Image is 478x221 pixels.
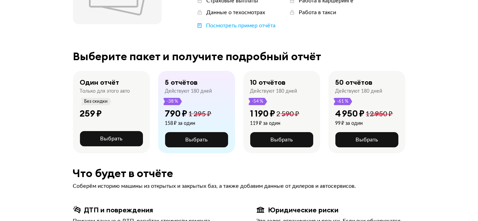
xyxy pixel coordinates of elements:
[366,111,393,118] span: 12 950 ₽
[335,120,393,127] div: 99 ₽ за один
[250,88,297,94] div: Действуют 180 дней
[80,131,143,146] button: Выбрать
[84,98,108,105] span: Без скидки
[250,132,313,147] button: Выбрать
[166,98,179,105] span: -38 %
[165,108,188,119] div: 790 ₽
[100,136,123,141] span: Выбрать
[335,108,365,119] div: 4 950 ₽
[335,132,398,147] button: Выбрать
[73,182,405,190] div: Соберём историю машины из открытых и закрытых баз, а также добавим данные от дилеров и автосервисов.
[250,120,299,127] div: 119 ₽ за один
[207,9,265,16] div: Данные о техосмотрах
[165,88,212,94] div: Действуют 180 дней
[165,78,198,87] div: 5 отчётов
[268,205,339,214] div: Юридические риски
[335,78,373,87] div: 50 отчётов
[252,98,264,105] span: -54 %
[355,137,378,142] span: Выбрать
[189,111,211,118] span: 1 295 ₽
[335,88,382,94] div: Действуют 180 дней
[337,98,349,105] span: -61 %
[250,78,286,87] div: 10 отчётов
[80,78,119,87] div: Один отчёт
[165,120,211,127] div: 158 ₽ за один
[84,205,153,214] div: ДТП и повреждения
[277,111,299,118] span: 2 590 ₽
[73,50,405,63] div: Выберите пакет и получите подробный отчёт
[80,108,102,119] div: 259 ₽
[299,9,336,16] div: Работа в такси
[185,137,208,142] span: Выбрать
[270,137,293,142] span: Выбрать
[73,167,405,179] div: Что будет в отчёте
[80,88,130,94] div: Только для этого авто
[165,132,228,147] button: Выбрать
[196,22,276,29] a: Посмотреть пример отчёта
[206,22,276,29] div: Посмотреть пример отчёта
[250,108,276,119] div: 1 190 ₽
